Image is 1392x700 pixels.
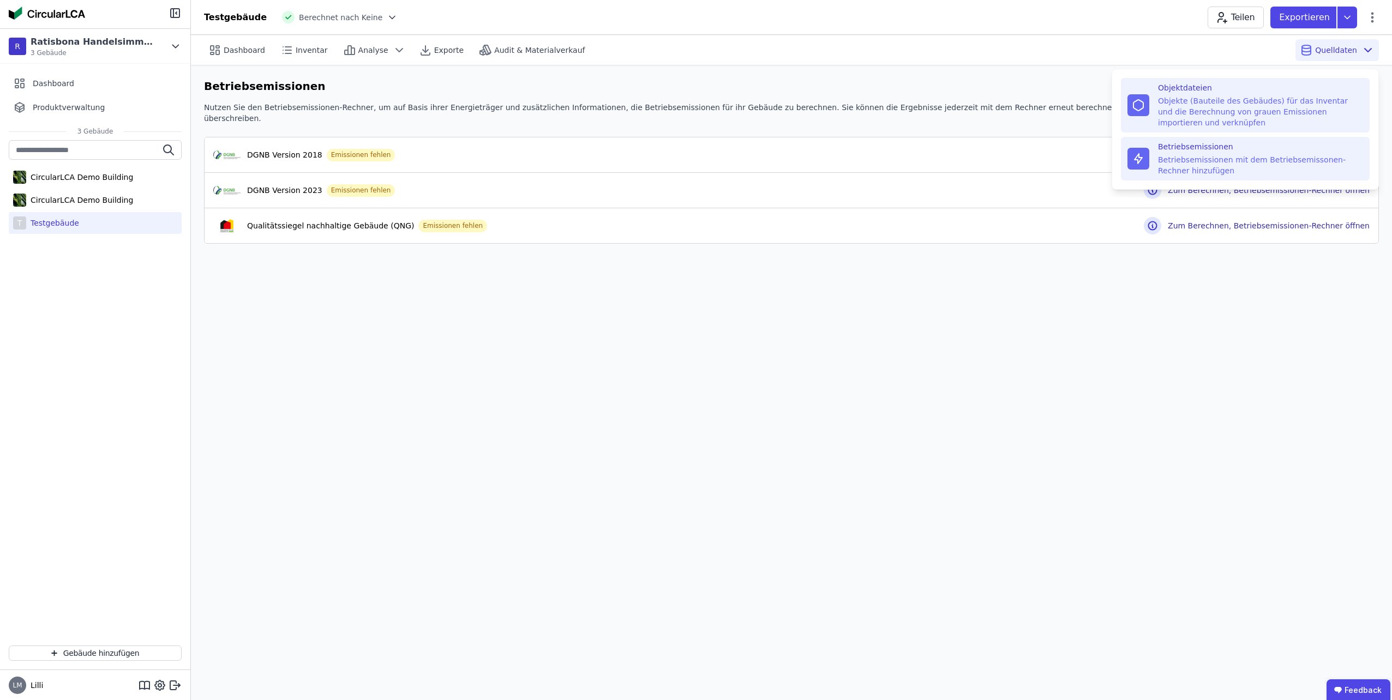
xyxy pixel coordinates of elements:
span: Dashboard [224,45,265,56]
div: Testgebäude [204,11,267,24]
div: CircularLCA Demo Building [26,195,133,206]
div: Objekte (Bauteile des Gebäudes) für das Inventar und die Berechnung von grauen Emissionen importi... [1158,95,1363,128]
div: Betriebsemissionen mit dem Betriebsemissonen-Rechner hinzufügen [1158,154,1363,176]
div: CircularLCA Demo Building [26,172,133,183]
button: Gebäude hinzufügen [9,645,182,661]
span: Quelldaten [1315,45,1357,56]
span: Lilli [26,680,43,691]
img: cert-logo [213,148,241,161]
div: Objektdateien [1158,82,1363,93]
h3: Zum Berechnen, Betriebsemissionen-Rechner öffnen [1168,220,1370,231]
img: cert-logo [213,219,241,232]
span: LM [13,682,22,689]
div: Betriebsemissionen [204,79,326,98]
div: Nutzen Sie den Betriebsemissionen-Rechner, um auf Basis ihrer Energieträger und zusätzlichen Info... [204,102,1184,124]
img: CircularLCA Demo Building [13,191,26,209]
button: cert-logoDGNB Version 2018Emissionen fehlenZum Berechnen, Betriebsemissionen-Rechner öffnen [205,137,1378,172]
span: Inventar [296,45,328,56]
img: CircularLCA Demo Building [13,168,26,186]
div: Emissionen fehlen [327,149,395,161]
span: Analyse [358,45,388,56]
span: Audit & Materialverkauf [494,45,585,56]
div: Qualitätssiegel nachhaltige Gebäude (QNG) [247,220,414,231]
div: DGNB Version 2023 [247,185,322,196]
button: Teilen [1208,7,1264,28]
span: 3 Gebäude [31,49,156,57]
div: Emissionen fehlen [327,184,395,197]
img: cert-logo [213,184,241,197]
span: Dashboard [33,78,74,89]
span: Exporte [434,45,464,56]
span: 3 Gebäude [67,127,124,136]
div: Ratisbona Handelsimmobilien [31,35,156,49]
button: cert-logoQualitätssiegel nachhaltige Gebäude (QNG)Emissionen fehlenZum Berechnen, Betriebsemissio... [205,208,1378,243]
div: T [13,216,26,230]
div: Emissionen fehlen [418,220,487,232]
div: R [9,38,26,55]
div: DGNB Version 2018 [247,149,322,160]
button: cert-logoDGNB Version 2023Emissionen fehlenZum Berechnen, Betriebsemissionen-Rechner öffnen [205,173,1378,208]
span: Produktverwaltung [33,102,105,113]
span: Berechnet nach Keine [299,12,382,23]
div: Testgebäude [26,218,79,228]
img: Concular [9,7,85,20]
p: Exportieren [1279,11,1332,24]
div: Betriebsemissionen [1158,141,1363,152]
